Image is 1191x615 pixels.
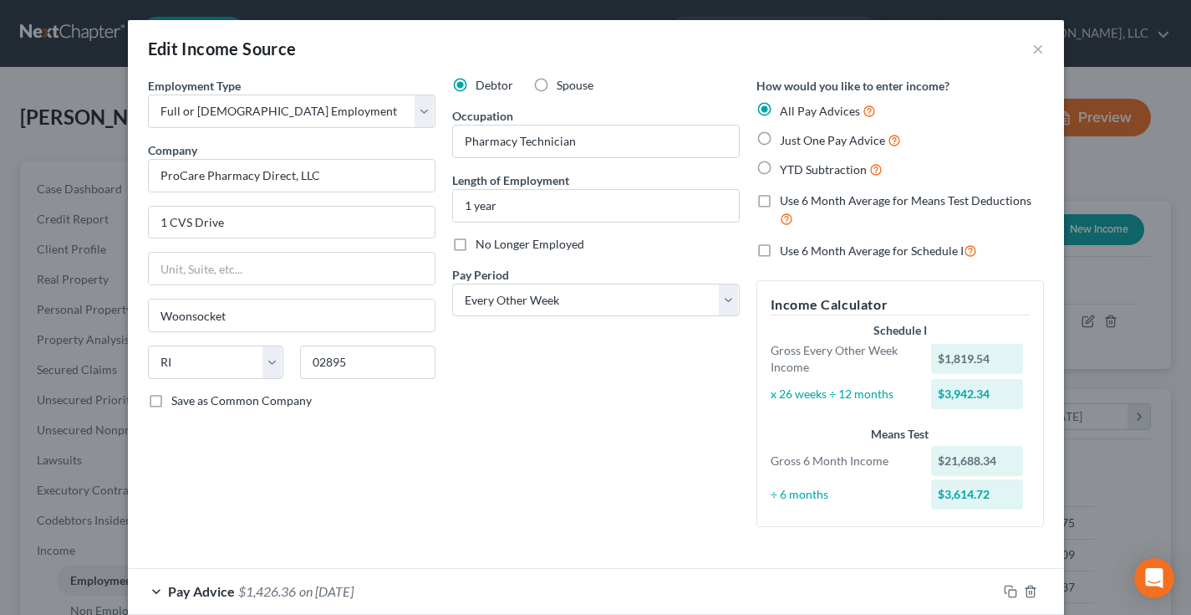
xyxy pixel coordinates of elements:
input: -- [453,126,739,157]
span: Debtor [476,78,513,92]
span: Employment Type [148,79,241,93]
div: $21,688.34 [931,446,1023,476]
div: Means Test [771,426,1030,443]
div: Gross 6 Month Income [762,453,924,469]
input: Enter zip... [300,346,435,379]
label: How would you like to enter income? [756,77,949,95]
button: × [1032,38,1044,59]
span: No Longer Employed [476,237,584,251]
span: Just One Pay Advice [780,133,885,147]
span: Pay Period [452,268,509,282]
span: Spouse [557,78,593,92]
label: Length of Employment [452,172,569,189]
div: $1,819.54 [931,344,1023,374]
span: on [DATE] [299,583,354,599]
span: Pay Advice [168,583,235,599]
input: Search company by name... [148,159,435,192]
label: Occupation [452,107,513,125]
span: Save as Common Company [171,393,312,407]
span: All Pay Advices [780,104,860,118]
div: $3,942.34 [931,379,1023,409]
span: YTD Subtraction [780,162,867,177]
input: Enter city... [149,300,435,331]
div: Schedule I [771,322,1030,339]
span: Use 6 Month Average for Schedule I [780,243,964,258]
div: Open Intercom Messenger [1134,558,1174,598]
div: Gross Every Other Week Income [762,342,924,376]
span: Company [148,143,197,157]
div: ÷ 6 months [762,486,924,503]
h5: Income Calculator [771,295,1030,315]
span: Use 6 Month Average for Means Test Deductions [780,193,1031,208]
div: $3,614.72 [931,479,1023,510]
input: Enter address... [149,207,435,238]
input: Unit, Suite, etc... [149,253,435,284]
div: Edit Income Source [148,37,297,60]
input: ex: 2 years [453,190,739,222]
div: x 26 weeks ÷ 12 months [762,386,924,402]
span: $1,426.36 [238,583,296,599]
